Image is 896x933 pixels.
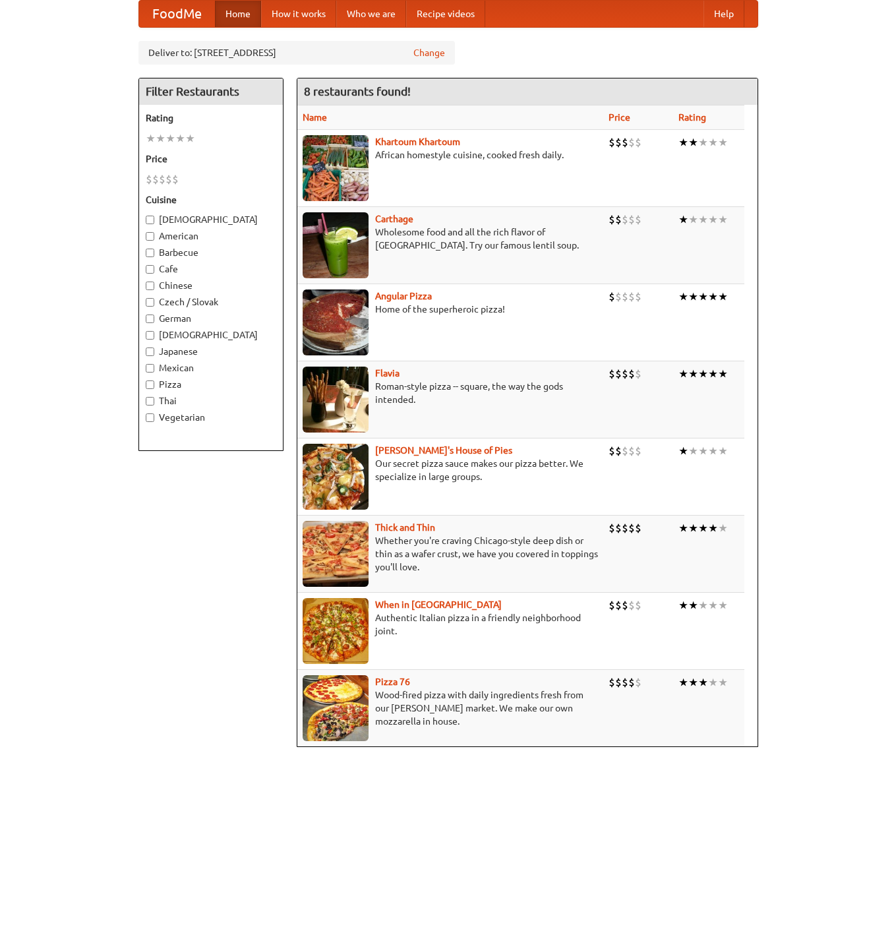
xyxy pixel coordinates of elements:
li: $ [615,135,622,150]
li: $ [622,367,628,381]
li: $ [615,212,622,227]
li: ★ [678,289,688,304]
li: ★ [688,135,698,150]
label: Czech / Slovak [146,295,276,309]
p: Whether you're craving Chicago-style deep dish or thin as a wafer crust, we have you covered in t... [303,534,598,574]
label: Vegetarian [146,411,276,424]
input: Thai [146,397,154,406]
li: $ [609,444,615,458]
li: ★ [698,367,708,381]
li: $ [635,289,642,304]
li: ★ [708,135,718,150]
li: $ [615,444,622,458]
li: $ [628,598,635,613]
li: ★ [698,521,708,535]
input: Cafe [146,265,154,274]
li: $ [609,598,615,613]
li: $ [635,675,642,690]
li: ★ [708,212,718,227]
li: $ [172,172,179,187]
li: ★ [708,521,718,535]
h5: Price [146,152,276,166]
li: $ [622,289,628,304]
a: [PERSON_NAME]'s House of Pies [375,445,512,456]
li: $ [609,212,615,227]
li: $ [609,135,615,150]
li: ★ [678,675,688,690]
a: When in [GEOGRAPHIC_DATA] [375,599,502,610]
a: Rating [678,112,706,123]
li: ★ [718,444,728,458]
li: $ [628,135,635,150]
li: $ [609,367,615,381]
input: [DEMOGRAPHIC_DATA] [146,331,154,340]
li: ★ [688,598,698,613]
li: $ [622,675,628,690]
label: Pizza [146,378,276,391]
li: ★ [678,521,688,535]
li: ★ [718,367,728,381]
li: ★ [688,675,698,690]
li: $ [635,135,642,150]
label: Mexican [146,361,276,375]
b: Flavia [375,368,400,378]
li: ★ [698,598,708,613]
img: wheninrome.jpg [303,598,369,664]
li: $ [635,444,642,458]
li: ★ [678,444,688,458]
li: ★ [718,135,728,150]
label: German [146,312,276,325]
li: ★ [718,675,728,690]
a: Carthage [375,214,413,224]
a: Angular Pizza [375,291,432,301]
li: $ [635,521,642,535]
li: ★ [708,598,718,613]
a: Name [303,112,327,123]
li: $ [609,521,615,535]
li: $ [622,444,628,458]
li: ★ [708,675,718,690]
input: [DEMOGRAPHIC_DATA] [146,216,154,224]
a: Pizza 76 [375,677,410,687]
input: Barbecue [146,249,154,257]
label: American [146,229,276,243]
li: ★ [718,212,728,227]
li: ★ [678,598,688,613]
input: Vegetarian [146,413,154,422]
li: $ [622,212,628,227]
li: ★ [718,289,728,304]
a: Thick and Thin [375,522,435,533]
p: Our secret pizza sauce makes our pizza better. We specialize in large groups. [303,457,598,483]
input: Japanese [146,347,154,356]
li: $ [165,172,172,187]
img: khartoum.jpg [303,135,369,201]
li: $ [628,289,635,304]
li: $ [609,675,615,690]
li: ★ [688,289,698,304]
label: [DEMOGRAPHIC_DATA] [146,213,276,226]
li: $ [628,675,635,690]
li: ★ [165,131,175,146]
li: ★ [185,131,195,146]
label: [DEMOGRAPHIC_DATA] [146,328,276,342]
li: $ [635,367,642,381]
p: Authentic Italian pizza in a friendly neighborhood joint. [303,611,598,638]
li: ★ [678,367,688,381]
input: German [146,315,154,323]
label: Chinese [146,279,276,292]
input: Chinese [146,282,154,290]
li: $ [615,367,622,381]
a: How it works [261,1,336,27]
li: ★ [698,444,708,458]
li: $ [628,444,635,458]
a: Recipe videos [406,1,485,27]
label: Cafe [146,262,276,276]
li: ★ [708,289,718,304]
li: $ [622,135,628,150]
a: Help [703,1,744,27]
li: ★ [698,135,708,150]
li: $ [635,212,642,227]
li: $ [635,598,642,613]
p: African homestyle cuisine, cooked fresh daily. [303,148,598,162]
